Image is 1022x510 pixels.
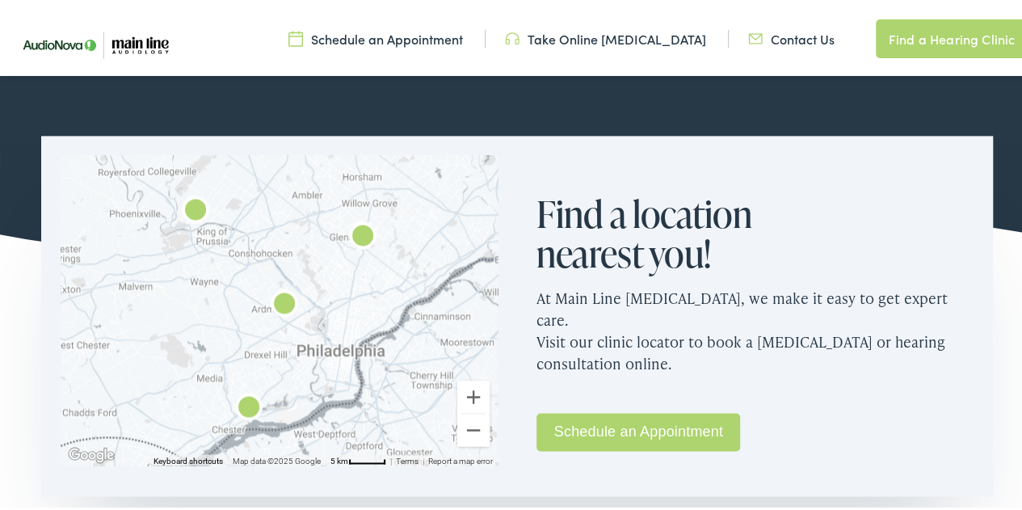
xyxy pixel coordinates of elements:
[330,453,348,462] span: 5 km
[536,410,740,448] a: Schedule an Appointment
[536,271,974,384] p: At Main Line [MEDICAL_DATA], we make it easy to get expert care. Visit our clinic locator to book...
[457,377,490,410] button: Zoom in
[505,27,519,44] img: utility icon
[505,27,706,44] a: Take Online [MEDICAL_DATA]
[154,453,223,464] button: Keyboard shortcuts
[229,386,268,425] div: Main Line Audiology by AudioNova
[265,283,304,322] div: Main Line Audiology by AudioNova
[65,441,118,462] img: Google
[343,215,382,254] div: AudioNova
[536,191,795,271] h2: Find a location nearest you!
[176,189,215,228] div: Main Line Audiology by AudioNova
[233,453,321,462] span: Map data ©2025 Google
[457,411,490,443] button: Zoom out
[428,453,493,462] a: Report a map error
[326,451,391,462] button: Map Scale: 5 km per 43 pixels
[748,27,763,44] img: utility icon
[748,27,835,44] a: Contact Us
[288,27,463,44] a: Schedule an Appointment
[396,453,418,462] a: Terms (opens in new tab)
[288,27,303,44] img: utility icon
[65,441,118,462] a: Open this area in Google Maps (opens a new window)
